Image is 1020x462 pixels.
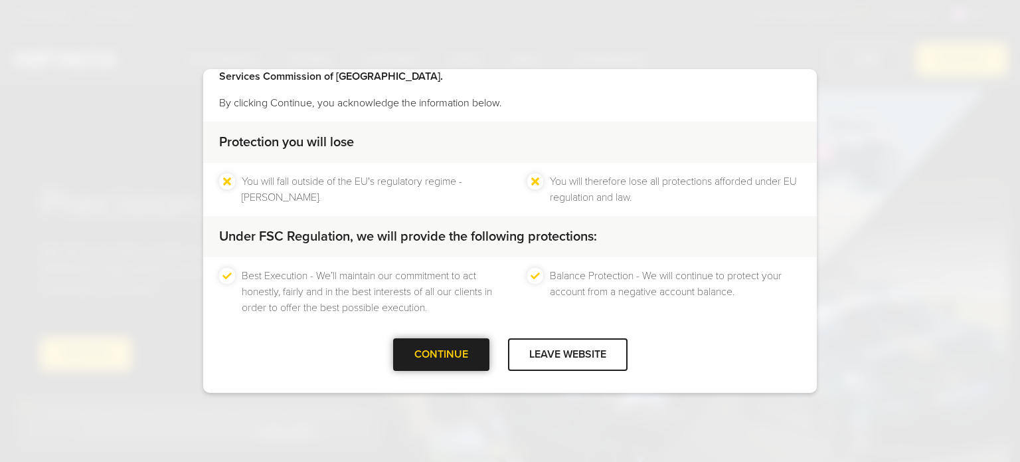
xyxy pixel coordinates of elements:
[508,338,628,371] div: LEAVE WEBSITE
[550,173,801,205] li: You will therefore lose all protections afforded under EU regulation and law.
[242,268,493,316] li: Best Execution - We’ll maintain our commitment to act honestly, fairly and in the best interests ...
[219,95,801,111] p: By clicking Continue, you acknowledge the information below.
[219,134,354,150] strong: Protection you will lose
[219,229,597,245] strong: Under FSC Regulation, we will provide the following protections:
[550,268,801,316] li: Balance Protection - We will continue to protect your account from a negative account balance.
[393,338,489,371] div: CONTINUE
[242,173,493,205] li: You will fall outside of the EU's regulatory regime - [PERSON_NAME].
